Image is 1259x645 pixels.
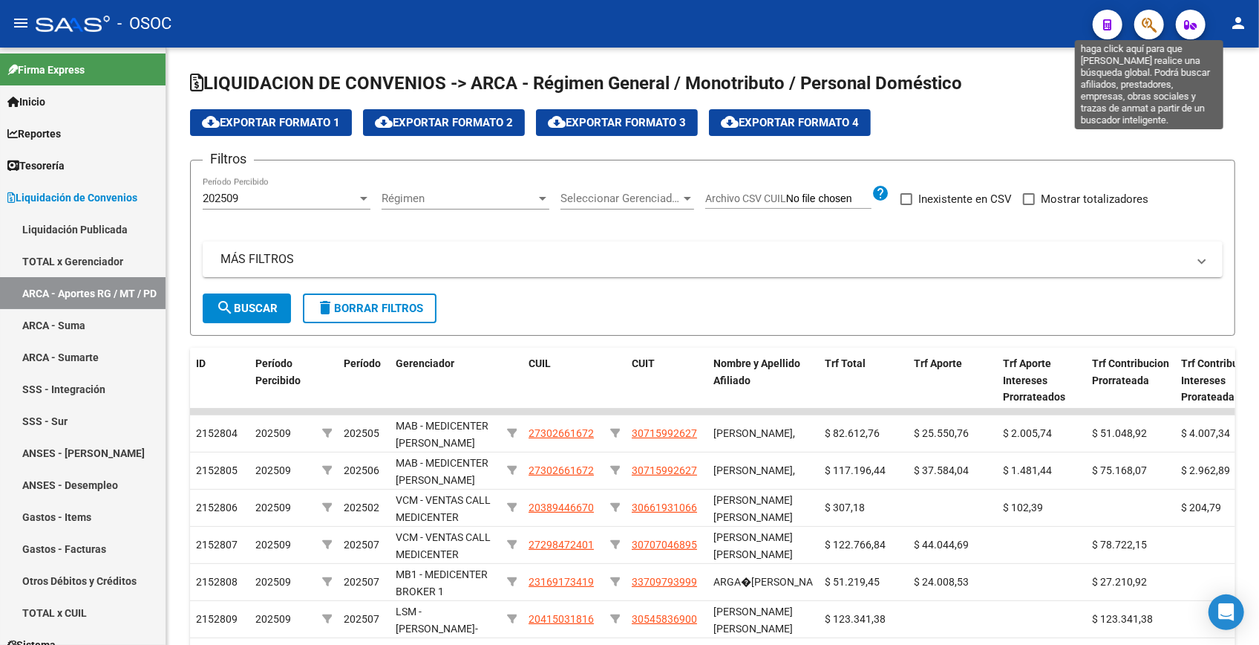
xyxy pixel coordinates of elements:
datatable-header-cell: ID [190,348,249,413]
span: 2152808 [196,576,238,588]
div: Open Intercom Messenger [1209,594,1244,630]
span: Inicio [7,94,45,110]
button: Buscar [203,294,291,323]
span: 202507 [344,576,379,588]
span: 30545836900 [632,613,697,625]
datatable-header-cell: Trf Aporte [908,348,997,413]
span: 2152807 [196,539,238,551]
datatable-header-cell: Período [338,348,390,413]
span: Seleccionar Gerenciador [560,192,681,205]
span: [PERSON_NAME], [713,464,795,476]
span: $ 2.005,74 [1003,427,1052,439]
span: 202506 [344,464,379,476]
button: Borrar Filtros [303,294,436,323]
span: Período [344,357,381,369]
span: 30715992627 [632,427,697,439]
span: 202502 [344,502,379,513]
span: 202509 [255,427,291,439]
span: 202509 [255,502,291,513]
span: 202509 [203,192,238,205]
span: Archivo CSV CUIL [705,192,786,204]
span: MB1 - MEDICENTER BROKER 1 [396,568,488,597]
span: $ 75.168,07 [1092,464,1147,476]
span: MAB - MEDICENTER [PERSON_NAME] [396,457,488,486]
span: Gerenciador [396,357,454,369]
span: 30707046895 [632,539,697,551]
span: $ 117.196,44 [825,464,886,476]
span: Buscar [216,302,278,315]
span: CUIL [529,357,551,369]
span: $ 51.048,92 [1092,427,1147,439]
mat-icon: cloud_download [375,113,393,131]
span: 27302661672 [529,427,594,439]
span: [PERSON_NAME], [713,427,795,439]
mat-icon: cloud_download [202,113,220,131]
span: Reportes [7,126,61,142]
span: $ 204,79 [1181,502,1221,513]
span: Trf Contribucion Intereses Prorateada [1181,357,1258,403]
span: Trf Contribucion Prorrateada [1092,357,1169,386]
span: 30661931066 [632,502,697,513]
span: 2152809 [196,613,238,625]
mat-icon: help [872,184,889,202]
mat-icon: person [1229,14,1247,32]
span: $ 307,18 [825,502,865,513]
span: Trf Aporte Intereses Prorrateados [1003,357,1065,403]
span: MAB - MEDICENTER [PERSON_NAME] [396,420,488,449]
span: $ 24.008,53 [914,576,969,588]
span: $ 123.341,38 [825,613,886,625]
span: 20415031816 [529,613,594,625]
span: - OSOC [117,7,171,40]
datatable-header-cell: Trf Aporte Intereses Prorrateados [997,348,1086,413]
button: Exportar Formato 2 [363,109,525,136]
span: VCM - VENTAS CALL MEDICENTER [396,494,491,523]
span: Trf Total [825,357,866,369]
span: Régimen [382,192,536,205]
span: 20389446670 [529,502,594,513]
span: Exportar Formato 1 [202,116,340,129]
span: 27298472401 [529,539,594,551]
span: $ 122.766,84 [825,539,886,551]
span: VCM - VENTAS CALL MEDICENTER [396,531,491,560]
h3: Filtros [203,149,254,169]
mat-icon: cloud_download [721,113,739,131]
span: [PERSON_NAME] [PERSON_NAME] [713,494,793,523]
span: [PERSON_NAME] [PERSON_NAME] [713,606,793,635]
span: $ 123.341,38 [1092,613,1153,625]
mat-panel-title: MÁS FILTROS [220,251,1187,268]
span: $ 37.584,04 [914,464,969,476]
span: 202509 [255,539,291,551]
datatable-header-cell: CUIT [626,348,707,413]
span: Firma Express [7,62,85,78]
span: 2152806 [196,502,238,513]
mat-icon: menu [12,14,30,32]
datatable-header-cell: Período Percibido [249,348,316,413]
span: 202509 [255,464,291,476]
span: 202509 [255,613,291,625]
span: $ 102,39 [1003,502,1043,513]
mat-icon: search [216,299,234,317]
span: Exportar Formato 2 [375,116,513,129]
span: 202507 [344,539,379,551]
span: $ 78.722,15 [1092,539,1147,551]
span: 202505 [344,427,379,439]
span: $ 1.481,44 [1003,464,1052,476]
span: LIQUIDACION DE CONVENIOS -> ARCA - Régimen General / Monotributo / Personal Doméstico [190,73,962,94]
span: $ 44.044,69 [914,539,969,551]
datatable-header-cell: Trf Contribucion Prorrateada [1086,348,1175,413]
span: Mostrar totalizadores [1041,190,1148,208]
span: Nombre y Apellido Afiliado [713,357,800,386]
span: Período Percibido [255,357,301,386]
span: $ 25.550,76 [914,427,969,439]
span: ID [196,357,206,369]
mat-expansion-panel-header: MÁS FILTROS [203,242,1223,277]
span: ARGA�[PERSON_NAME] [713,576,831,588]
span: $ 2.962,89 [1181,464,1230,476]
mat-icon: delete [316,299,334,317]
span: 27302661672 [529,464,594,476]
span: 33709793999 [632,576,697,588]
span: $ 4.007,34 [1181,427,1230,439]
button: Exportar Formato 3 [536,109,698,136]
button: Exportar Formato 1 [190,109,352,136]
span: $ 27.210,92 [1092,576,1147,588]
